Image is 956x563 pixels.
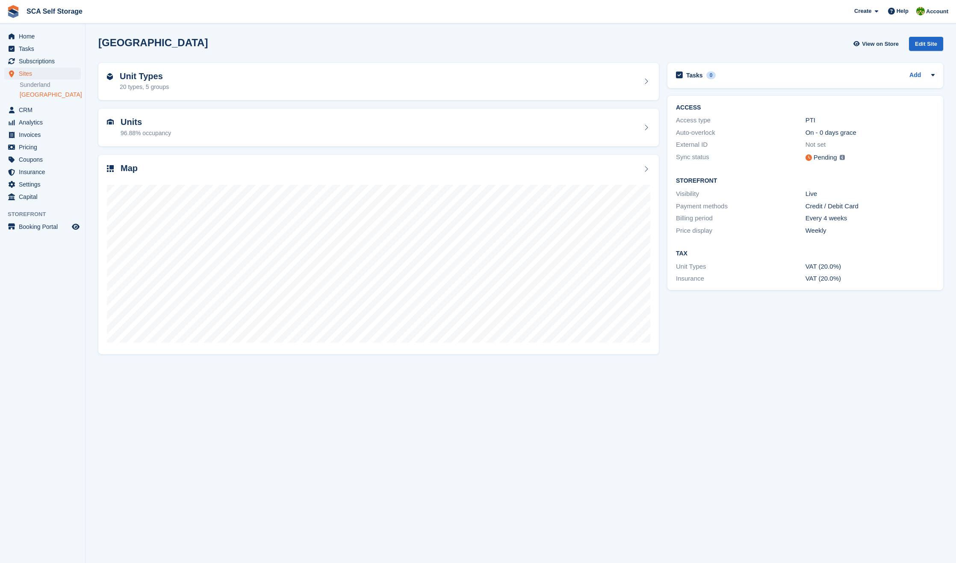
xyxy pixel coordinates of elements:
[676,213,806,223] div: Billing period
[4,55,81,67] a: menu
[4,141,81,153] a: menu
[676,250,935,257] h2: Tax
[7,5,20,18] img: stora-icon-8386f47178a22dfd0bd8f6a31ec36ba5ce8667c1dd55bd0f319d3a0aa187defe.svg
[19,55,70,67] span: Subscriptions
[676,104,935,111] h2: ACCESS
[676,140,806,150] div: External ID
[98,37,208,48] h2: [GEOGRAPHIC_DATA]
[19,30,70,42] span: Home
[676,274,806,284] div: Insurance
[19,154,70,166] span: Coupons
[4,30,81,42] a: menu
[121,129,171,138] div: 96.88% occupancy
[19,129,70,141] span: Invoices
[862,40,899,48] span: View on Store
[676,116,806,125] div: Access type
[806,140,935,150] div: Not set
[676,178,935,184] h2: Storefront
[4,104,81,116] a: menu
[4,129,81,141] a: menu
[4,43,81,55] a: menu
[121,163,138,173] h2: Map
[806,213,935,223] div: Every 4 weeks
[676,152,806,163] div: Sync status
[19,68,70,80] span: Sites
[20,81,81,89] a: Sunderland
[4,178,81,190] a: menu
[19,178,70,190] span: Settings
[20,91,81,99] a: [GEOGRAPHIC_DATA]
[107,165,114,172] img: map-icn-33ee37083ee616e46c38cad1a60f524a97daa1e2b2c8c0bc3eb3415660979fc1.svg
[4,68,81,80] a: menu
[806,201,935,211] div: Credit / Debit Card
[676,262,806,272] div: Unit Types
[814,153,837,163] div: Pending
[676,201,806,211] div: Payment methods
[71,222,81,232] a: Preview store
[676,189,806,199] div: Visibility
[98,155,659,355] a: Map
[19,104,70,116] span: CRM
[98,109,659,146] a: Units 96.88% occupancy
[19,166,70,178] span: Insurance
[8,210,85,219] span: Storefront
[909,37,943,51] div: Edit Site
[676,128,806,138] div: Auto-overlock
[806,128,935,138] div: On - 0 days grace
[806,116,935,125] div: PTI
[706,71,716,79] div: 0
[19,43,70,55] span: Tasks
[897,7,909,15] span: Help
[909,37,943,54] a: Edit Site
[806,226,935,236] div: Weekly
[120,83,169,92] div: 20 types, 5 groups
[909,71,921,80] a: Add
[107,73,113,80] img: unit-type-icn-2b2737a686de81e16bb02015468b77c625bbabd49415b5ef34ead5e3b44a266d.svg
[121,117,171,127] h2: Units
[19,221,70,233] span: Booking Portal
[23,4,86,18] a: SCA Self Storage
[19,191,70,203] span: Capital
[916,7,925,15] img: Sam Chapman
[98,63,659,101] a: Unit Types 20 types, 5 groups
[120,71,169,81] h2: Unit Types
[806,189,935,199] div: Live
[686,71,703,79] h2: Tasks
[4,154,81,166] a: menu
[4,221,81,233] a: menu
[4,191,81,203] a: menu
[806,262,935,272] div: VAT (20.0%)
[4,116,81,128] a: menu
[19,141,70,153] span: Pricing
[854,7,871,15] span: Create
[4,166,81,178] a: menu
[806,274,935,284] div: VAT (20.0%)
[852,37,902,51] a: View on Store
[926,7,948,16] span: Account
[107,119,114,125] img: unit-icn-7be61d7bf1b0ce9d3e12c5938cc71ed9869f7b940bace4675aadf7bd6d80202e.svg
[676,226,806,236] div: Price display
[19,116,70,128] span: Analytics
[840,155,845,160] img: icon-info-grey-7440780725fd019a000dd9b08b2336e03edf1995a4989e88bcd33f0948082b44.svg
